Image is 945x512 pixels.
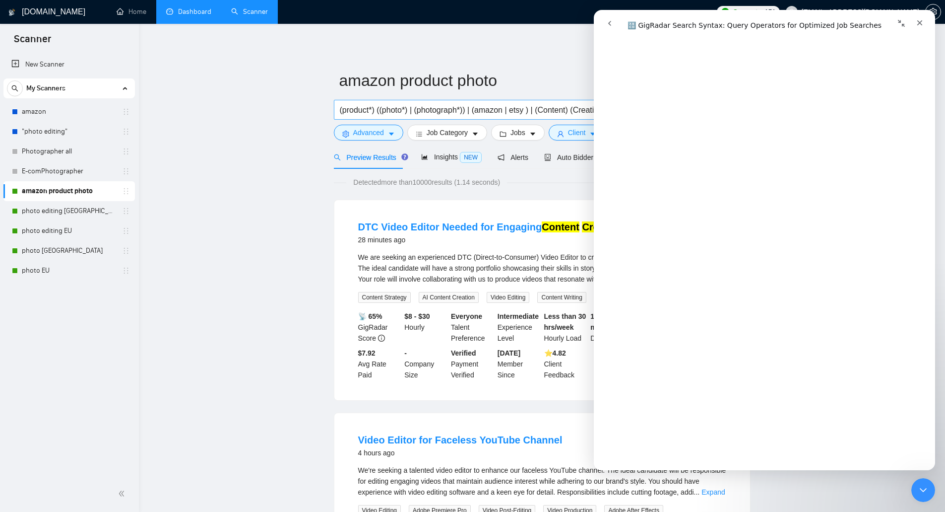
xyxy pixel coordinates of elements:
div: Company Size [402,348,449,380]
img: logo [8,4,15,20]
mark: Creation [582,221,622,232]
span: caret-down [529,130,536,138]
span: search [334,154,341,161]
span: Detected more than 10000 results (1.14 seconds) [346,177,507,188]
div: 28 minutes ago [358,234,623,246]
b: 1 to 3 months [590,312,616,331]
div: Payment Verified [449,348,496,380]
iframe: Intercom live chat [594,10,935,470]
span: holder [122,207,130,215]
a: setting [925,8,941,16]
input: Search Freelance Jobs... [340,104,605,116]
div: 4 hours ago [358,447,563,459]
span: holder [122,147,130,155]
a: Expand [701,488,725,496]
span: Auto Bidder [544,153,593,161]
span: holder [122,187,130,195]
a: "photo editing" [22,122,116,142]
div: Hourly Load [542,311,589,344]
a: New Scanner [11,55,127,74]
span: ... [694,488,700,496]
span: holder [122,108,130,116]
b: Verified [451,349,476,357]
span: Client [568,127,586,138]
li: My Scanners [3,78,135,281]
a: photo editing EU [22,221,116,241]
b: $8 - $30 [404,312,430,320]
input: Scanner name... [339,68,730,93]
span: Video Editing [487,292,530,303]
a: homeHome [117,7,146,16]
div: Tooltip anchor [400,152,409,161]
span: Connects: [733,6,762,17]
span: Scanner [6,32,59,53]
span: folder [500,130,506,138]
a: photo editing [GEOGRAPHIC_DATA] [22,201,116,221]
b: ⭐️ 4.82 [544,349,566,357]
a: dashboardDashboard [166,7,211,16]
span: holder [122,267,130,275]
button: search [7,80,23,96]
span: holder [122,128,130,136]
a: E-comPhotographer [22,161,116,181]
span: user [788,8,795,15]
a: searchScanner [231,7,268,16]
div: Talent Preference [449,311,496,344]
span: Jobs [510,127,525,138]
a: Photographer all [22,142,116,161]
b: Everyone [451,312,482,320]
span: Advanced [353,127,384,138]
b: $7.92 [358,349,376,357]
span: search [7,85,22,92]
b: 📡 65% [358,312,382,320]
iframe: Intercom live chat [911,478,935,502]
span: double-left [118,489,128,499]
span: caret-down [388,130,395,138]
span: Insights [421,153,482,161]
button: userClientcaret-down [549,125,605,141]
span: holder [122,247,130,255]
span: bars [416,130,423,138]
span: user [557,130,564,138]
span: caret-down [472,130,479,138]
b: - [404,349,407,357]
mark: Content [542,221,579,232]
span: area-chart [421,153,428,160]
b: [DATE] [498,349,520,357]
span: notification [498,154,504,161]
button: folderJobscaret-down [491,125,545,141]
span: setting [926,8,941,16]
div: We are seeking an experienced DTC (Direct-to-Consumer) Video Editor to create compelling video fo... [358,252,726,285]
button: barsJob Categorycaret-down [407,125,487,141]
span: 151 [764,6,775,17]
span: holder [122,227,130,235]
div: We're seeking a talented video editor to enhance our faceless YouTube channel. The ideal candidat... [358,465,726,498]
a: DTC Video Editor Needed for EngagingContent Creation [358,221,623,232]
a: photo [GEOGRAPHIC_DATA] [22,241,116,261]
b: Less than 30 hrs/week [544,312,586,331]
span: My Scanners [26,78,65,98]
span: Content Strategy [358,292,411,303]
a: amazon product photo [22,181,116,201]
div: GigRadar Score [356,311,403,344]
a: amazon [22,102,116,122]
span: setting [342,130,349,138]
span: Alerts [498,153,528,161]
a: Video Editor for Faceless YouTube Channel [358,435,563,445]
div: Avg Rate Paid [356,348,403,380]
span: AI Content Creation [419,292,479,303]
a: photo EU [22,261,116,281]
span: robot [544,154,551,161]
button: setting [925,4,941,20]
li: New Scanner [3,55,135,74]
div: Hourly [402,311,449,344]
button: settingAdvancedcaret-down [334,125,403,141]
div: Experience Level [496,311,542,344]
div: Member Since [496,348,542,380]
span: info-circle [378,335,385,342]
span: Preview Results [334,153,405,161]
span: caret-down [589,130,596,138]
